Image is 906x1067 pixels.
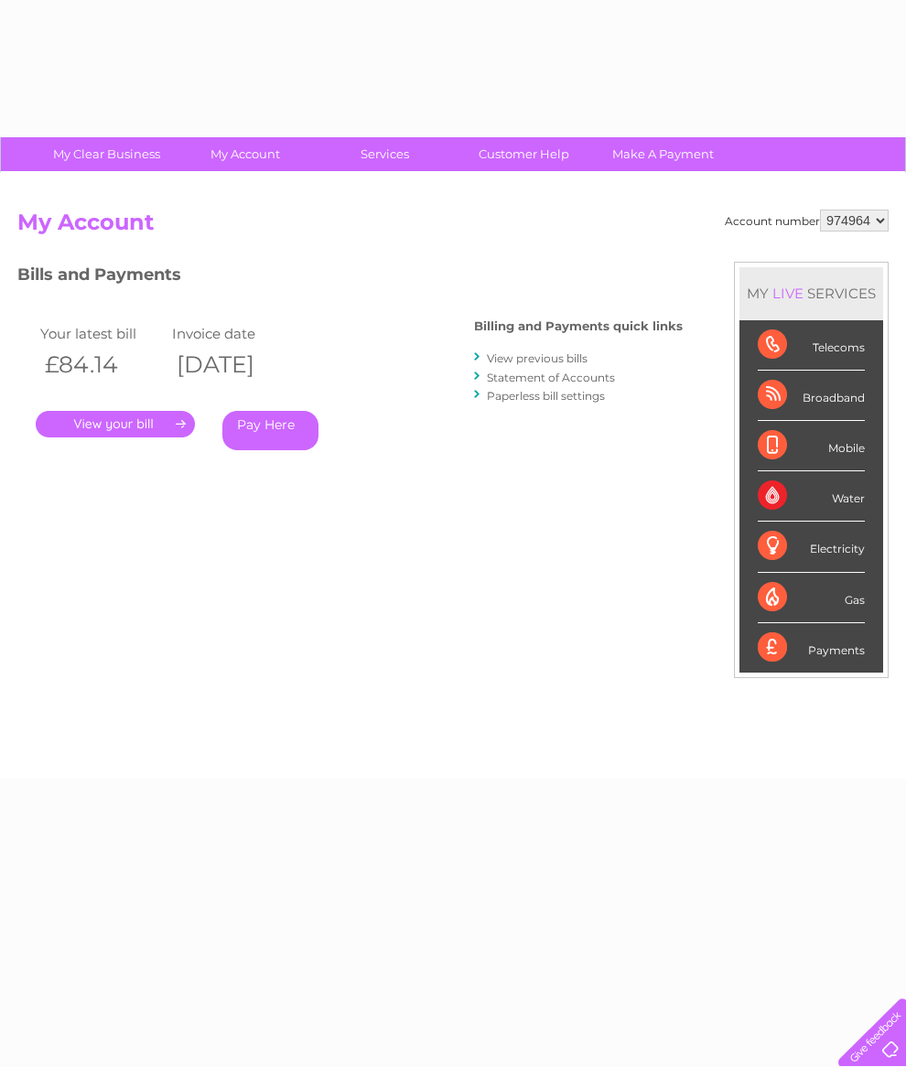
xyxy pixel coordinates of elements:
[167,321,299,346] td: Invoice date
[170,137,321,171] a: My Account
[309,137,460,171] a: Services
[474,319,683,333] h4: Billing and Payments quick links
[487,389,605,403] a: Paperless bill settings
[487,351,588,365] a: View previous bills
[758,320,865,371] div: Telecoms
[36,346,167,383] th: £84.14
[758,421,865,471] div: Mobile
[739,267,883,319] div: MY SERVICES
[17,210,889,244] h2: My Account
[758,371,865,421] div: Broadband
[31,137,182,171] a: My Clear Business
[448,137,599,171] a: Customer Help
[36,321,167,346] td: Your latest bill
[725,210,889,232] div: Account number
[758,522,865,572] div: Electricity
[769,285,807,302] div: LIVE
[487,371,615,384] a: Statement of Accounts
[36,411,195,437] a: .
[758,573,865,623] div: Gas
[758,623,865,673] div: Payments
[588,137,739,171] a: Make A Payment
[758,471,865,522] div: Water
[167,346,299,383] th: [DATE]
[222,411,318,450] a: Pay Here
[17,262,683,294] h3: Bills and Payments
